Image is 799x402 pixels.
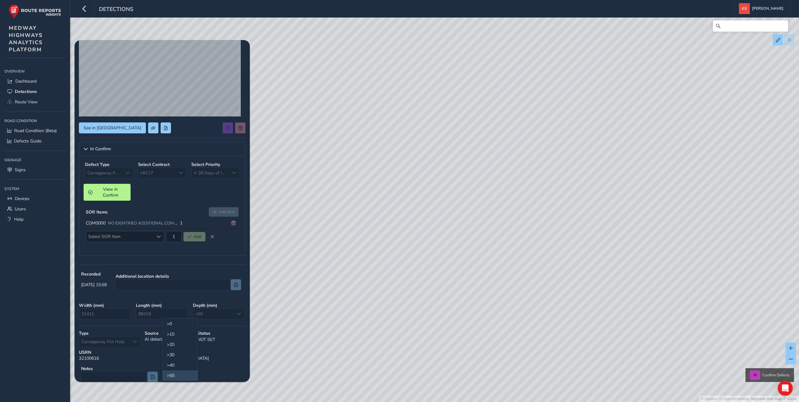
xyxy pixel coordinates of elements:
a: Users [4,204,65,214]
a: Help [4,214,65,224]
span: Detections [15,89,37,95]
span: MEDWAY HIGHWAYS ANALYTICS PLATFORM [9,24,43,53]
img: diamond-layout [739,3,750,14]
li: >40 [162,360,198,370]
span: [PERSON_NAME] [752,3,783,14]
a: Signs [4,165,65,175]
span: Route View [15,99,38,105]
a: Defects Guide [4,136,65,146]
div: Signage [4,155,65,165]
span: Users [15,206,26,212]
div: Overview [4,67,65,76]
p: NOT SET [197,336,245,343]
li: >0 [162,319,198,329]
a: Devices [4,193,65,204]
div: Collapse [79,156,245,256]
button: View in Confirm [84,184,131,201]
div: AI detection [142,328,195,349]
span: Confirm Defects [762,373,790,378]
span: Help [14,216,23,222]
div: [GEOGRAPHIC_DATA] [162,347,248,363]
button: See in Route View [79,122,146,133]
span: Devices [15,196,29,202]
li: >10 [162,329,198,339]
input: Search [713,20,788,32]
a: Road Condition (Beta) [4,126,65,136]
strong: Select Priority [191,162,220,167]
span: In Confirm [90,147,111,151]
span: Road Condition (Beta) [14,128,57,134]
a: Route View [4,97,65,107]
strong: Source [145,330,193,336]
span: CDM0000 [86,220,106,226]
strong: Width ( mm ) [79,302,131,308]
li: >30 [162,350,198,360]
strong: Notes [81,366,158,372]
a: Dashboard [4,76,65,86]
div: Open Intercom Messenger [778,381,793,396]
strong: Depth ( mm ) [193,302,245,308]
div: N/A [162,361,248,387]
a: Collapse [79,142,245,156]
strong: SOR Items [86,209,108,215]
li: >50 [162,370,198,381]
span: View in Confirm [95,186,126,198]
strong: Growth rate [164,363,245,369]
div: Road Condition [4,116,65,126]
div: System [4,184,65,193]
strong: USRN [79,349,160,355]
strong: Road name [164,349,245,355]
span: NO IDENTIFIED ADDITIONAL CDM REQUIREMENTS (CHAPTER 8 APPLIES) [108,220,250,226]
div: Select SOR Item [153,231,164,242]
div: 1 [180,220,226,226]
strong: Length ( mm ) [136,302,188,308]
strong: Select Contract [138,162,170,167]
img: rr logo [9,4,61,18]
a: Detections [4,86,65,97]
span: See in [GEOGRAPHIC_DATA] [84,125,141,131]
div: 32100616 [77,347,162,363]
strong: Status [197,330,245,336]
strong: Additional location details [116,273,241,279]
span: Detections [99,5,133,14]
span: Signs [15,167,26,173]
span: Defects Guide [14,138,41,144]
strong: Type [79,330,140,336]
span: [DATE] 15:59 [81,282,107,288]
button: [PERSON_NAME] [739,3,786,14]
li: >20 [162,339,198,350]
span: Dashboard [15,78,37,84]
strong: Recorded [81,271,107,277]
strong: Defect Type [85,162,110,167]
span: Select SOR Item [86,231,153,242]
